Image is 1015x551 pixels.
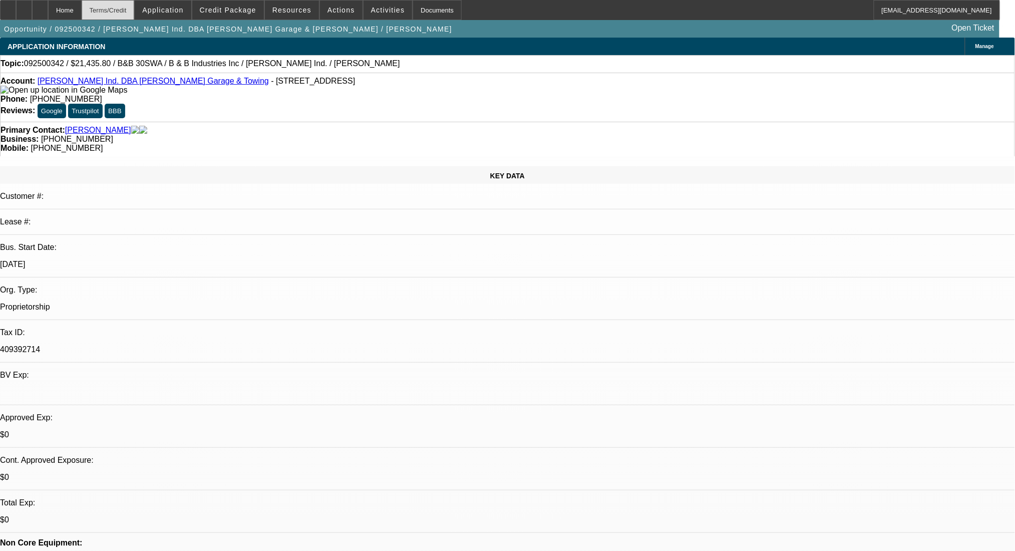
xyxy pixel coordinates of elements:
[135,1,191,20] button: Application
[265,1,319,20] button: Resources
[139,126,147,135] img: linkedin-icon.png
[1,135,39,143] strong: Business:
[200,6,256,14] span: Credit Package
[975,44,994,49] span: Manage
[1,86,127,94] a: View Google Maps
[68,104,102,118] button: Trustpilot
[41,135,113,143] span: [PHONE_NUMBER]
[1,86,127,95] img: Open up location in Google Maps
[1,95,28,103] strong: Phone:
[364,1,413,20] button: Activities
[271,77,355,85] span: - [STREET_ADDRESS]
[272,6,311,14] span: Resources
[1,126,65,135] strong: Primary Contact:
[1,77,35,85] strong: Account:
[38,77,269,85] a: [PERSON_NAME] Ind. DBA [PERSON_NAME] Garage & Towing
[38,104,66,118] button: Google
[490,172,525,180] span: KEY DATA
[65,126,131,135] a: [PERSON_NAME]
[105,104,125,118] button: BBB
[327,6,355,14] span: Actions
[1,106,35,115] strong: Reviews:
[4,25,452,33] span: Opportunity / 092500342 / [PERSON_NAME] Ind. DBA [PERSON_NAME] Garage & [PERSON_NAME] / [PERSON_N...
[31,144,103,152] span: [PHONE_NUMBER]
[320,1,363,20] button: Actions
[30,95,102,103] span: [PHONE_NUMBER]
[142,6,183,14] span: Application
[1,144,29,152] strong: Mobile:
[1,59,24,68] strong: Topic:
[371,6,405,14] span: Activities
[192,1,264,20] button: Credit Package
[8,43,105,51] span: APPLICATION INFORMATION
[24,59,400,68] span: 092500342 / $21,435.80 / B&B 30SWA / B & B Industries Inc / [PERSON_NAME] Ind. / [PERSON_NAME]
[948,20,998,37] a: Open Ticket
[131,126,139,135] img: facebook-icon.png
